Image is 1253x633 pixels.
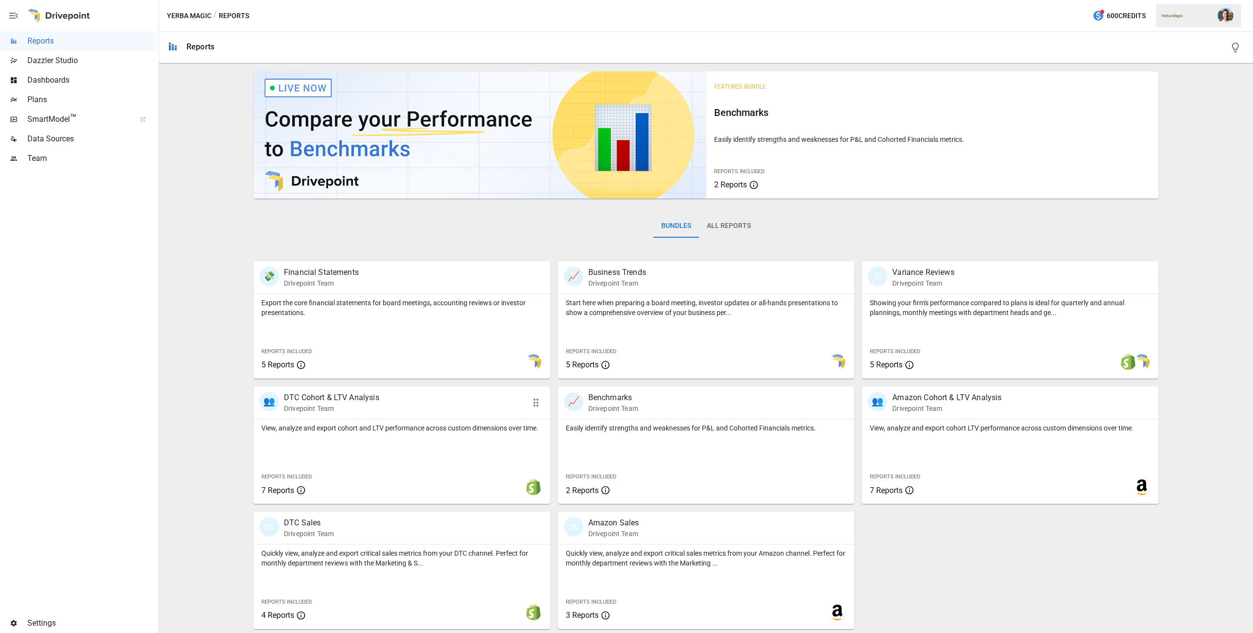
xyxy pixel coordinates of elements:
[868,392,887,411] div: 👥
[870,423,1151,433] p: View, analyze and export cohort LTV performance across custom dimensions over time.
[714,135,1151,144] p: Easily identify strengths and weaknesses for P&L and Cohorted Financials metrics.
[892,404,1001,413] p: Drivepoint Team
[261,360,294,369] span: 5 Reports
[714,83,766,90] span: Featured Bundle
[186,42,214,51] div: Reports
[259,392,279,411] div: 👥
[167,10,211,22] button: Yerba Magic
[27,617,157,629] span: Settings
[261,599,312,605] span: Reports Included
[27,113,129,125] span: SmartModel
[870,298,1151,317] p: Showing your firm's performance compared to plans is ideal for quarterly and annual plannings, mo...
[699,214,759,238] button: All Reports
[261,548,542,568] p: Quickly view, analyze and export critical sales metrics from your DTC channel. Perfect for monthl...
[566,610,599,620] span: 3 Reports
[27,153,157,164] span: Team
[892,278,954,288] p: Drivepoint Team
[653,214,699,238] button: Bundles
[870,360,903,369] span: 5 Reports
[284,517,334,529] p: DTC Sales
[870,474,920,480] span: Reports Included
[284,404,379,413] p: Drivepoint Team
[261,298,542,317] p: Export the core financial statements for board meetings, accounting reviews or investor presentat...
[714,180,747,189] span: 2 Reports
[588,517,639,529] p: Amazon Sales
[27,133,157,145] span: Data Sources
[526,605,541,620] img: shopify
[714,168,765,175] span: Reports Included
[566,486,599,495] span: 2 Reports
[868,267,887,286] div: 🗓
[892,267,954,278] p: Variance Reviews
[564,267,583,286] div: 📈
[566,360,599,369] span: 5 Reports
[254,71,706,199] img: video thumbnail
[588,278,646,288] p: Drivepoint Team
[1161,14,1212,18] div: Yerba Magic
[870,348,920,355] span: Reports Included
[830,354,845,370] img: smart model
[284,392,379,404] p: DTC Cohort & LTV Analysis
[261,610,294,620] span: 4 Reports
[1120,354,1136,370] img: shopify
[566,423,847,433] p: Easily identify strengths and weaknesses for P&L and Cohorted Financials metrics.
[261,348,312,355] span: Reports Included
[27,35,157,47] span: Reports
[566,474,616,480] span: Reports Included
[870,486,903,495] span: 7 Reports
[1107,10,1146,22] span: 600 Credits
[1089,7,1150,25] button: 600Credits
[566,298,847,317] p: Start here when preparing a board meeting, investor updates or all-hands presentations to show a ...
[284,278,359,288] p: Drivepoint Team
[526,479,541,495] img: shopify
[284,267,359,278] p: Financial Statements
[588,529,639,539] p: Drivepoint Team
[261,474,312,480] span: Reports Included
[27,94,157,106] span: Plans
[588,392,638,404] p: Benchmarks
[588,267,646,278] p: Business Trends
[261,423,542,433] p: View, analyze and export cohort and LTV performance across custom dimensions over time.
[70,112,77,124] span: ™
[1134,479,1150,495] img: amazon
[564,392,583,411] div: 📈
[892,392,1001,404] p: Amazon Cohort & LTV Analysis
[259,517,279,537] div: 🛍
[566,348,616,355] span: Reports Included
[261,486,294,495] span: 7 Reports
[714,105,1151,120] h6: Benchmarks
[259,267,279,286] div: 💸
[213,10,217,22] div: /
[27,55,157,67] span: Dazzler Studio
[588,404,638,413] p: Drivepoint Team
[284,529,334,539] p: Drivepoint Team
[526,354,541,370] img: smart model
[830,605,845,620] img: amazon
[1134,354,1150,370] img: smart model
[27,74,157,86] span: Dashboards
[566,599,616,605] span: Reports Included
[566,548,847,568] p: Quickly view, analyze and export critical sales metrics from your Amazon channel. Perfect for mon...
[564,517,583,537] div: 🛍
